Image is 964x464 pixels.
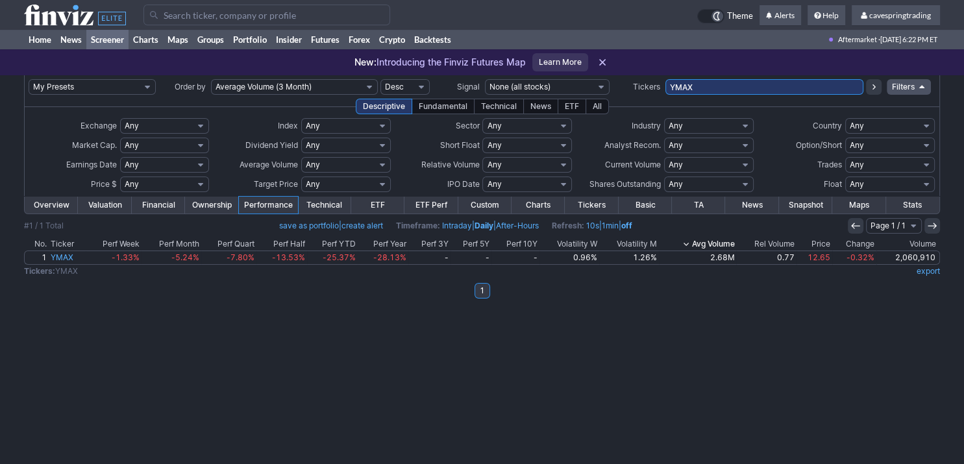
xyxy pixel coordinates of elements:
[697,9,753,23] a: Theme
[201,251,256,264] a: -7.80%
[323,252,356,262] span: -25.37%
[24,266,55,276] b: Tickers:
[496,221,539,230] a: After-Hours
[72,140,117,150] span: Market Cap.
[779,197,832,214] a: Snapshot
[24,238,49,250] th: No.
[256,238,306,250] th: Perf Half
[307,238,358,250] th: Perf YTD
[254,179,298,189] span: Target Price
[373,252,406,262] span: -28.13%
[797,238,833,250] th: Price
[129,30,163,49] a: Charts
[474,99,524,114] div: Technical
[142,251,201,264] a: -5.24%
[727,9,753,23] span: Theme
[808,5,845,26] a: Help
[56,30,86,49] a: News
[817,160,842,169] span: Trades
[412,99,475,114] div: Fundamental
[375,30,410,49] a: Crypto
[824,179,842,189] span: Float
[586,99,609,114] div: All
[341,221,383,230] a: create alert
[619,197,672,214] a: Basic
[240,160,298,169] span: Average Volume
[49,251,86,264] a: YMAX
[80,121,117,130] span: Exchange
[86,238,141,250] th: Perf Week
[847,252,874,262] span: -0.32%
[532,53,588,71] a: Learn More
[278,121,298,130] span: Index
[797,251,833,264] a: 12.65
[621,221,632,230] a: off
[796,140,842,150] span: Option/Short
[175,82,206,92] span: Order by
[201,238,256,250] th: Perf Quart
[632,121,661,130] span: Industry
[633,82,660,92] span: Tickers
[491,251,539,264] a: -
[25,251,49,264] a: 1
[539,238,599,250] th: Volatility W
[475,221,493,230] a: Daily
[442,221,472,230] a: Intraday
[66,160,117,169] span: Earnings Date
[86,251,141,264] a: -1.33%
[306,30,344,49] a: Futures
[880,30,937,49] span: [DATE] 6:22 PM ET
[586,221,599,230] a: 10s
[852,5,940,26] a: cavespringtrading
[736,238,796,250] th: Rel Volume
[307,251,358,264] a: -25.37%
[354,56,377,67] span: New:
[876,238,940,250] th: Volume
[271,30,306,49] a: Insider
[396,221,440,230] b: Timeframe:
[458,197,512,214] a: Custom
[408,251,451,264] a: -
[24,219,64,232] div: #1 / 1 Total
[604,140,661,150] span: Analyst Recom.
[832,251,876,264] a: -0.32%
[163,30,193,49] a: Maps
[112,252,140,262] span: -1.33%
[523,99,558,114] div: News
[736,251,796,264] a: 0.77
[659,251,736,264] a: 2.68M
[143,5,390,25] input: Search
[832,197,885,214] a: Maps
[725,197,778,214] a: News
[24,30,56,49] a: Home
[659,238,736,250] th: Avg Volume
[876,251,939,264] a: 2,060,910
[599,251,659,264] a: 1.26%
[356,99,412,114] div: Descriptive
[886,197,939,214] a: Stats
[227,252,254,262] span: -7.80%
[229,30,271,49] a: Portfolio
[279,219,383,232] span: |
[351,197,404,214] a: ETF
[344,30,375,49] a: Forex
[185,197,238,214] a: Ownership
[760,5,801,26] a: Alerts
[589,179,661,189] span: Shares Outstanding
[552,219,632,232] span: | |
[605,160,661,169] span: Current Volume
[132,197,185,214] a: Financial
[451,238,492,250] th: Perf 5Y
[552,221,584,230] b: Refresh:
[86,30,129,49] a: Screener
[245,140,298,150] span: Dividend Yield
[475,283,490,299] a: 1
[272,252,305,262] span: -13.53%
[480,283,484,299] b: 1
[917,266,940,276] a: export
[565,197,618,214] a: Tickers
[447,179,479,189] span: IPO Date
[24,265,663,278] td: YMAX
[354,56,526,69] p: Introducing the Finviz Futures Map
[808,252,830,262] span: 12.65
